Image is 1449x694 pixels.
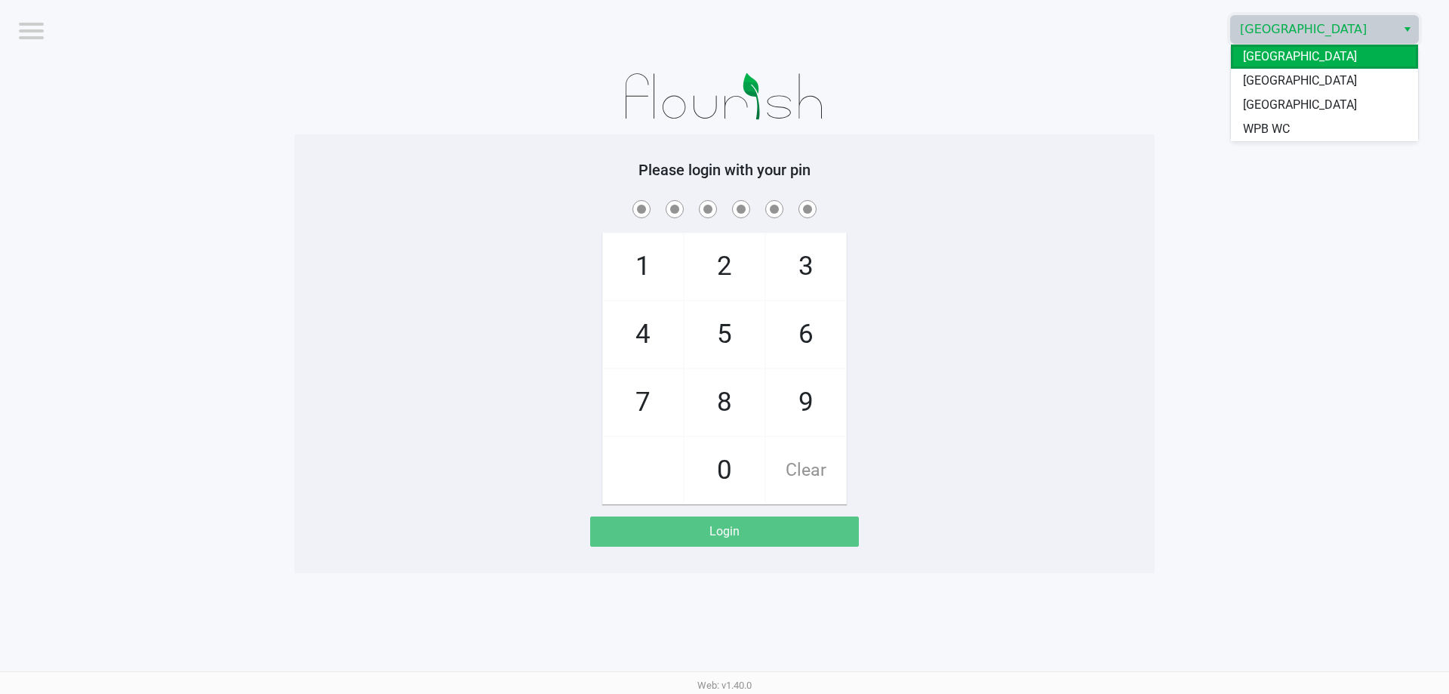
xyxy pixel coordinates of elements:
button: Select [1396,16,1418,43]
span: Web: v1.40.0 [697,680,752,691]
span: [GEOGRAPHIC_DATA] [1240,20,1387,39]
span: 3 [766,233,846,300]
span: 5 [685,301,764,368]
span: 7 [603,369,683,436]
span: 4 [603,301,683,368]
span: [GEOGRAPHIC_DATA] [1243,96,1357,114]
span: 1 [603,233,683,300]
span: 6 [766,301,846,368]
span: 0 [685,437,764,504]
span: 8 [685,369,764,436]
span: 2 [685,233,764,300]
span: 9 [766,369,846,436]
h5: Please login with your pin [306,161,1143,179]
span: Clear [766,437,846,504]
span: [GEOGRAPHIC_DATA] [1243,72,1357,90]
span: [GEOGRAPHIC_DATA] [1243,48,1357,66]
span: WPB WC [1243,120,1290,138]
